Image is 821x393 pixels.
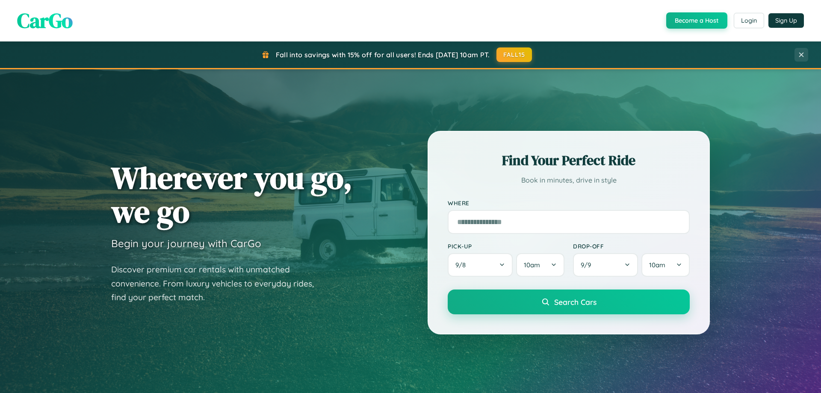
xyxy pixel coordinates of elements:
[111,161,352,228] h1: Wherever you go, we go
[649,261,665,269] span: 10am
[111,237,261,250] h3: Begin your journey with CarGo
[448,174,690,186] p: Book in minutes, drive in style
[448,290,690,314] button: Search Cars
[554,297,597,307] span: Search Cars
[573,242,690,250] label: Drop-off
[448,242,564,250] label: Pick-up
[448,199,690,207] label: Where
[448,151,690,170] h2: Find Your Perfect Ride
[111,263,325,304] p: Discover premium car rentals with unmatched convenience. From luxury vehicles to everyday rides, ...
[455,261,470,269] span: 9 / 8
[496,47,532,62] button: FALL15
[524,261,540,269] span: 10am
[516,253,564,277] button: 10am
[768,13,804,28] button: Sign Up
[448,253,513,277] button: 9/8
[276,50,490,59] span: Fall into savings with 15% off for all users! Ends [DATE] 10am PT.
[581,261,595,269] span: 9 / 9
[734,13,764,28] button: Login
[666,12,727,29] button: Become a Host
[17,6,73,35] span: CarGo
[573,253,638,277] button: 9/9
[641,253,690,277] button: 10am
